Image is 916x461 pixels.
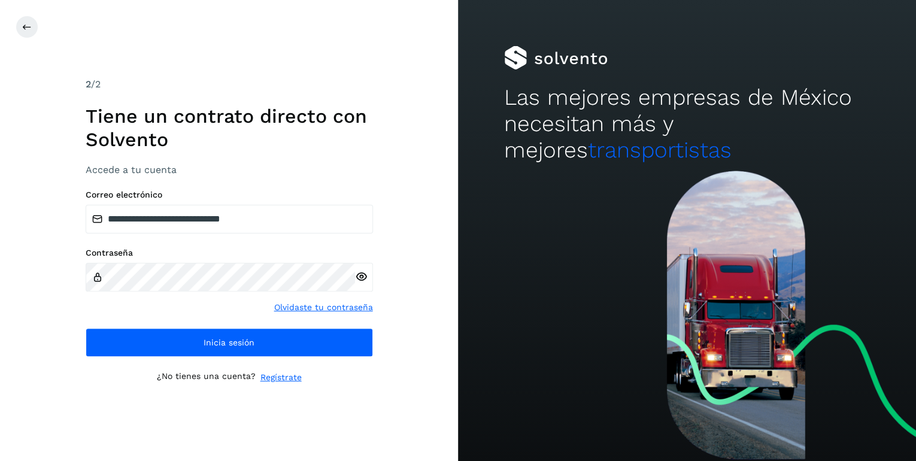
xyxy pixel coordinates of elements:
a: Regístrate [260,371,302,384]
a: Olvidaste tu contraseña [274,301,373,314]
label: Contraseña [86,248,373,258]
div: /2 [86,77,373,92]
label: Correo electrónico [86,190,373,200]
p: ¿No tienes una cuenta? [157,371,256,384]
button: Inicia sesión [86,328,373,357]
span: transportistas [588,137,732,163]
h3: Accede a tu cuenta [86,164,373,175]
h1: Tiene un contrato directo con Solvento [86,105,373,151]
h2: Las mejores empresas de México necesitan más y mejores [504,84,870,164]
span: Inicia sesión [204,338,254,347]
span: 2 [86,78,91,90]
